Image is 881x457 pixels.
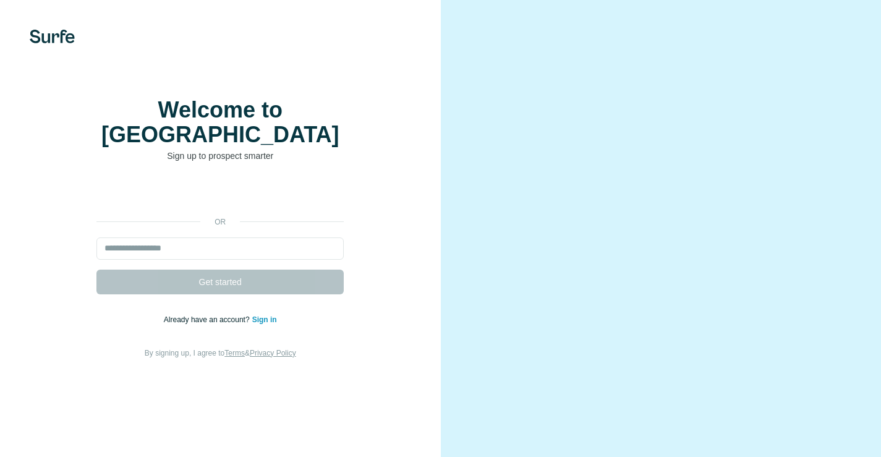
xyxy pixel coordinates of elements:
iframe: Button na Mag-sign in gamit ang Google [90,181,350,208]
span: By signing up, I agree to & [145,349,296,357]
img: Surfe's logo [30,30,75,43]
p: or [200,216,240,228]
a: Sign in [252,315,277,324]
span: Already have an account? [164,315,252,324]
h1: Welcome to [GEOGRAPHIC_DATA] [96,98,344,147]
a: Terms [224,349,245,357]
a: Privacy Policy [250,349,296,357]
p: Sign up to prospect smarter [96,150,344,162]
